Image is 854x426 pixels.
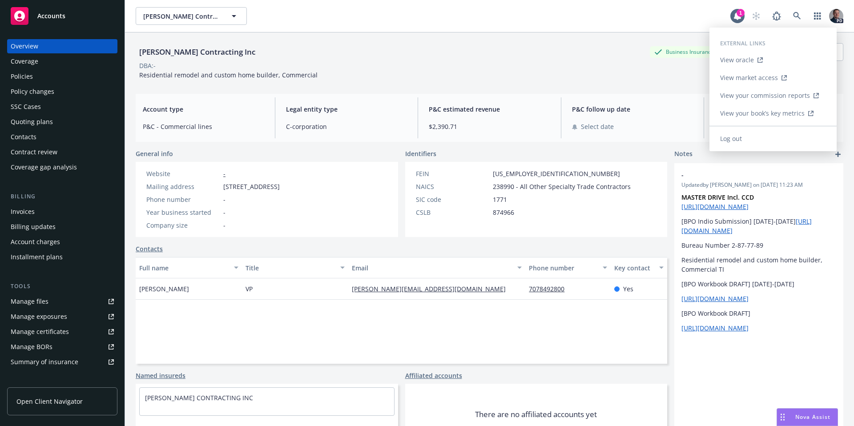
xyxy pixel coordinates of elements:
[416,208,489,217] div: CSLB
[650,46,718,57] div: Business Insurance
[681,255,836,274] p: Residential remodel and custom home builder, Commercial TI
[139,284,189,293] span: [PERSON_NAME]
[768,7,786,25] a: Report a Bug
[352,285,513,293] a: [PERSON_NAME][EMAIL_ADDRESS][DOMAIN_NAME]
[7,4,117,28] a: Accounts
[11,69,33,84] div: Policies
[475,409,597,420] span: There are no affiliated accounts yet
[7,115,117,129] a: Quoting plans
[614,263,654,273] div: Key contact
[223,182,280,191] span: [STREET_ADDRESS]
[16,397,83,406] span: Open Client Navigator
[788,7,806,25] a: Search
[7,160,117,174] a: Coverage gap analysis
[136,7,247,25] button: [PERSON_NAME] Contracting Inc
[7,294,117,309] a: Manage files
[11,309,67,324] div: Manage exposures
[623,284,633,293] span: Yes
[7,309,117,324] span: Manage exposures
[146,182,220,191] div: Mailing address
[737,9,745,17] div: 1
[405,149,436,158] span: Identifiers
[681,170,813,180] span: -
[11,130,36,144] div: Contacts
[416,182,489,191] div: NAICS
[7,100,117,114] a: SSC Cases
[11,294,48,309] div: Manage files
[139,61,156,70] div: DBA: -
[7,39,117,53] a: Overview
[7,54,117,68] a: Coverage
[747,7,765,25] a: Start snowing
[11,205,35,219] div: Invoices
[11,340,52,354] div: Manage BORs
[7,282,117,291] div: Tools
[223,195,226,204] span: -
[829,9,843,23] img: photo
[709,51,837,69] a: View oracle
[7,84,117,99] a: Policy changes
[681,309,836,318] p: [BPO Workbook DRAFT]
[493,169,620,178] span: [US_EMPLOYER_IDENTIFICATION_NUMBER]
[11,39,38,53] div: Overview
[11,325,69,339] div: Manage certificates
[11,235,60,249] div: Account charges
[286,104,407,114] span: Legal entity type
[136,46,259,58] div: [PERSON_NAME] Contracting Inc
[139,263,229,273] div: Full name
[709,104,837,122] a: View your book’s key metrics
[11,160,77,174] div: Coverage gap analysis
[7,69,117,84] a: Policies
[223,221,226,230] span: -
[674,149,693,160] span: Notes
[809,7,826,25] a: Switch app
[674,163,843,340] div: -Updatedby [PERSON_NAME] on [DATE] 11:23 AMMASTER DRIVE Incl. CCD [URL][DOMAIN_NAME][BPO Indio Su...
[242,257,348,278] button: Title
[11,355,78,369] div: Summary of insurance
[777,408,838,426] button: Nova Assist
[11,145,57,159] div: Contract review
[429,104,550,114] span: P&C estimated revenue
[681,241,836,250] p: Bureau Number 2-87-77-89
[7,355,117,369] a: Summary of insurance
[286,122,407,131] span: C-corporation
[143,104,264,114] span: Account type
[7,130,117,144] a: Contacts
[136,371,185,380] a: Named insureds
[11,84,54,99] div: Policy changes
[223,169,226,178] a: -
[146,169,220,178] div: Website
[136,244,163,253] a: Contacts
[136,257,242,278] button: Full name
[709,130,837,148] a: Log out
[7,340,117,354] a: Manage BORs
[709,69,837,87] a: View market access
[429,122,550,131] span: $2,390.71
[681,181,836,189] span: Updated by [PERSON_NAME] on [DATE] 11:23 AM
[348,257,525,278] button: Email
[7,325,117,339] a: Manage certificates
[146,221,220,230] div: Company size
[139,71,318,79] span: Residential remodel and custom home builder, Commercial
[405,371,462,380] a: Affiliated accounts
[352,263,512,273] div: Email
[145,394,253,402] a: [PERSON_NAME] CONTRACTING INC
[416,195,489,204] div: SIC code
[11,54,38,68] div: Coverage
[493,208,514,217] span: 874966
[223,208,226,217] span: -
[246,284,253,293] span: VP
[7,250,117,264] a: Installment plans
[7,220,117,234] a: Billing updates
[681,193,754,201] strong: MASTER DRIVE Incl. CCD
[416,169,489,178] div: FEIN
[136,149,173,158] span: General info
[795,413,830,421] span: Nova Assist
[681,279,836,289] p: [BPO Workbook DRAFT] [DATE]-[DATE]
[581,122,614,131] span: Select date
[7,205,117,219] a: Invoices
[11,220,56,234] div: Billing updates
[143,12,220,21] span: [PERSON_NAME] Contracting Inc
[681,202,749,211] a: [URL][DOMAIN_NAME]
[11,250,63,264] div: Installment plans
